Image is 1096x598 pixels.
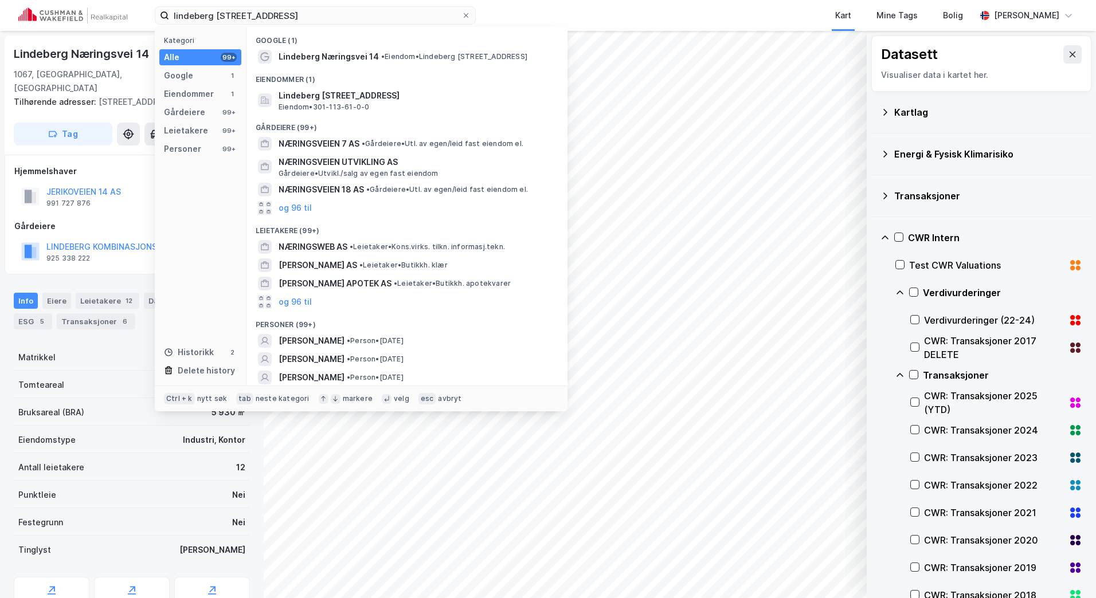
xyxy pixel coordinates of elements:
span: [PERSON_NAME] AS [279,258,357,272]
div: 5 930 ㎡ [212,406,245,419]
div: Tinglyst [18,543,51,557]
div: [PERSON_NAME] [994,9,1059,22]
div: [PERSON_NAME] [179,543,245,557]
span: NÆRINGSVEIEN 7 AS [279,137,359,151]
button: og 96 til [279,201,312,215]
div: Visualiser data i kartet her. [881,68,1082,82]
div: Bruksareal (BRA) [18,406,84,419]
span: [PERSON_NAME] [279,334,345,348]
span: • [394,279,397,288]
div: Kart [835,9,851,22]
div: 1 [228,89,237,99]
div: 99+ [221,144,237,154]
div: Test CWR Valuations [909,258,1064,272]
div: CWR: Transaksjoner 2023 [924,451,1064,465]
div: Lindeberg Næringsvei 14 [14,45,151,63]
div: esc [418,393,436,404]
div: Transaksjoner [894,189,1082,203]
div: 2 [228,348,237,357]
div: 99+ [221,53,237,62]
div: Google (1) [246,27,567,48]
span: Leietaker • Butikkh. klær [359,261,448,270]
div: ESG [14,313,52,329]
img: cushman-wakefield-realkapital-logo.202ea83816669bd177139c58696a8fa1.svg [18,7,127,23]
div: CWR: Transaksjoner 2017 DELETE [924,334,1064,361]
span: • [366,185,370,194]
div: tab [236,393,253,404]
div: Kartlag [894,105,1082,119]
span: Gårdeiere • Utl. av egen/leid fast eiendom el. [362,139,523,148]
div: Eiendommer [164,87,214,101]
span: [PERSON_NAME] [279,371,345,384]
div: Eiendommer (1) [246,66,567,86]
div: Datasett [144,293,201,309]
div: CWR: Transaksjoner 2019 [924,561,1064,575]
div: neste kategori [256,394,310,403]
div: CWR: Transaksjoner 2022 [924,478,1064,492]
span: [PERSON_NAME] APOTEK AS [279,277,392,290]
div: Eiendomstype [18,433,76,447]
div: Delete history [178,364,235,377]
span: Lindeberg Næringsvei 14 [279,50,379,64]
div: CWR: Transaksjoner 2025 (YTD) [924,389,1064,416]
div: 12 [123,295,135,306]
span: Eiendom • 301-113-61-0-0 [279,103,369,112]
span: Gårdeiere • Utl. av egen/leid fast eiendom el. [366,185,528,194]
div: Info [14,293,38,309]
input: Søk på adresse, matrikkel, gårdeiere, leietakere eller personer [169,7,461,24]
span: Eiendom • Lindeberg [STREET_ADDRESS] [381,52,527,61]
span: • [347,336,350,345]
span: • [347,355,350,363]
div: 12 [236,461,245,474]
div: 6 [119,316,131,327]
div: Historikk [164,345,214,359]
div: [STREET_ADDRESS] [14,95,241,109]
div: markere [343,394,373,403]
span: Lindeberg [STREET_ADDRESS] [279,89,554,103]
span: NÆRINGSWEB AS [279,240,347,254]
div: 99+ [221,126,237,135]
div: Kontrollprogram for chat [1039,543,1096,598]
div: Verdivurderinger (22-24) [924,313,1064,327]
div: CWR: Transaksjoner 2024 [924,423,1064,437]
div: Nei [232,516,245,529]
span: • [350,242,353,251]
span: NÆRINGSVEIEN UTVIKLING AS [279,155,554,169]
div: 99+ [221,108,237,117]
span: [PERSON_NAME] [279,352,345,366]
span: Gårdeiere • Utvikl./salg av egen fast eiendom [279,169,439,178]
div: velg [394,394,409,403]
iframe: Chat Widget [1039,543,1096,598]
div: Bolig [943,9,963,22]
div: Nei [232,488,245,502]
div: Personer (99+) [246,311,567,332]
div: Gårdeiere [164,105,205,119]
div: Tomteareal [18,378,64,392]
div: Antall leietakere [18,461,84,474]
div: Industri, Kontor [183,433,245,447]
span: Person • [DATE] [347,373,404,382]
div: Energi & Fysisk Klimarisiko [894,147,1082,161]
div: Leietakere [164,124,208,137]
div: Transaksjoner [57,313,135,329]
div: Ctrl + k [164,393,195,404]
div: 1 [228,71,237,80]
button: og 96 til [279,295,312,309]
span: Tilhørende adresser: [14,97,99,107]
div: Gårdeiere [14,219,249,233]
span: • [381,52,385,61]
div: CWR: Transaksjoner 2020 [924,533,1064,547]
div: Gårdeiere (99+) [246,114,567,135]
button: Tag [14,123,112,145]
div: CWR Intern [908,231,1082,245]
span: • [359,261,363,269]
div: Hjemmelshaver [14,164,249,178]
div: Transaksjoner [923,368,1082,382]
div: 925 338 222 [46,254,90,263]
div: CWR: Transaksjoner 2021 [924,506,1064,520]
div: 991 727 876 [46,199,91,208]
div: Kategori [164,36,241,45]
span: Person • [DATE] [347,355,404,364]
div: Festegrunn [18,516,63,529]
span: • [347,373,350,381]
